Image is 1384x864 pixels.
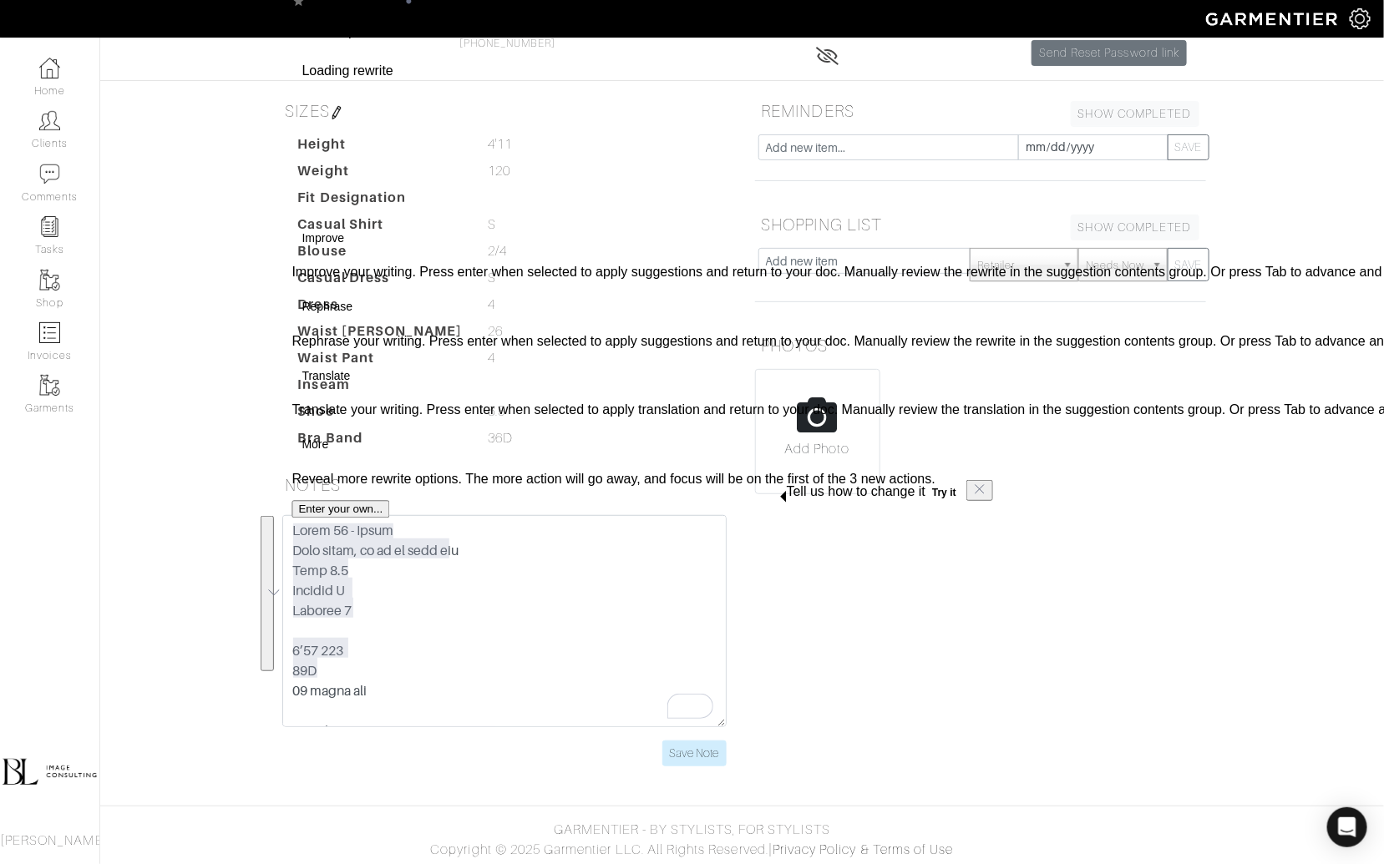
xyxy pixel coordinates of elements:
dt: Dress [286,295,476,321]
dt: Waist Pant [286,348,476,375]
img: garments-icon-b7da505a4dc4fd61783c78ac3ca0ef83fa9d6f193b1c9dc38574b1d14d53ca28.png [39,270,60,291]
dt: Casual Dress [286,268,476,295]
h5: NOTES [279,468,730,502]
dt: Bra Band [286,428,476,455]
dt: Shoe [286,402,476,428]
dt: Blouse [286,241,476,268]
img: comment-icon-a0a6a9ef722e966f86d9cbdc48e553b5cf19dbc54f86b18d962a5391bc8f6eb6.png [39,164,60,184]
dt: Waist [PERSON_NAME] [286,321,476,348]
div: Open Intercom Messenger [1327,807,1367,847]
h5: SIZES [279,94,730,128]
img: orders-icon-0abe47150d42831381b5fb84f609e132dff9fe21cb692f30cb5eec754e2cba89.png [39,322,60,343]
dt: Fit Designation [286,188,476,215]
textarea: To enrich screen reader interactions, please activate Accessibility in Grammarly extension settings [282,515,727,727]
dt: Casual Shirt [286,215,476,241]
dt: Weight [286,161,476,188]
span: Copyright © 2025 Garmentier LLC. All Rights Reserved. [430,842,768,857]
img: clients-icon-6bae9207a08558b7cb47a8932f037763ab4055f8c8b6bfacd5dc20c3e0201464.png [39,110,60,131]
img: reminder-icon-8004d30b9f0a5d33ae49ab947aed9ed385cf756f9e5892f1edd6e32f2345188e.png [39,216,60,237]
input: Save Note [662,740,727,766]
dt: Height [286,134,476,161]
img: dashboard-icon-dbcd8f5a0b271acd01030246c82b418ddd0df26cd7fceb0bd07c9910d44c42f6.png [39,58,60,78]
a: Privacy Policy & Terms of Use [773,842,953,857]
dt: Inseam [286,375,476,402]
img: garments-icon-b7da505a4dc4fd61783c78ac3ca0ef83fa9d6f193b1c9dc38574b1d14d53ca28.png [39,375,60,396]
